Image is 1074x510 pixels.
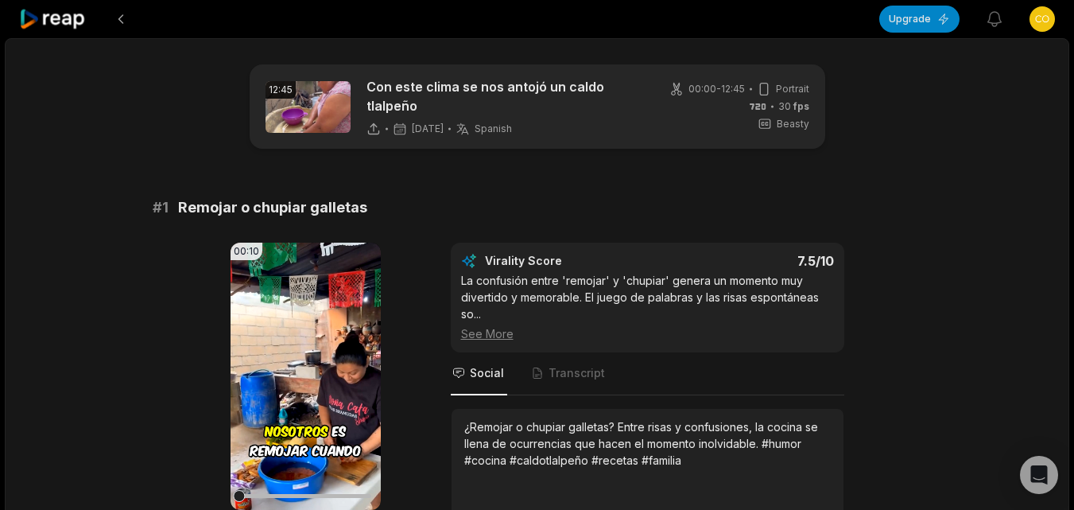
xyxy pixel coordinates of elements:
[549,365,605,381] span: Transcript
[231,243,381,510] video: Your browser does not support mp4 format.
[470,365,504,381] span: Social
[461,272,834,342] div: La confusión entre 'remojar' y 'chupiar' genera un momento muy divertido y memorable. El juego de...
[879,6,960,33] button: Upgrade
[793,100,809,112] span: fps
[485,253,656,269] div: Virality Score
[153,197,169,219] span: # 1
[366,77,641,115] p: Con este clima se nos antojó un caldo tlalpeño
[464,419,831,469] div: ¿Remojar o chupiar galletas? Entre risas y confusiones, la cocina se llena de ocurrencias que hac...
[266,81,296,99] div: 12:45
[461,325,834,342] div: See More
[475,123,512,135] span: Spanish
[777,117,809,131] span: Beasty
[688,82,745,96] span: 00:00 - 12:45
[663,253,834,269] div: 7.5 /10
[178,197,367,219] span: Remojar o chupiar galletas
[776,82,809,96] span: Portrait
[1020,456,1058,494] div: Open Intercom Messenger
[778,99,809,114] span: 30
[451,352,844,395] nav: Tabs
[412,123,444,135] span: [DATE]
